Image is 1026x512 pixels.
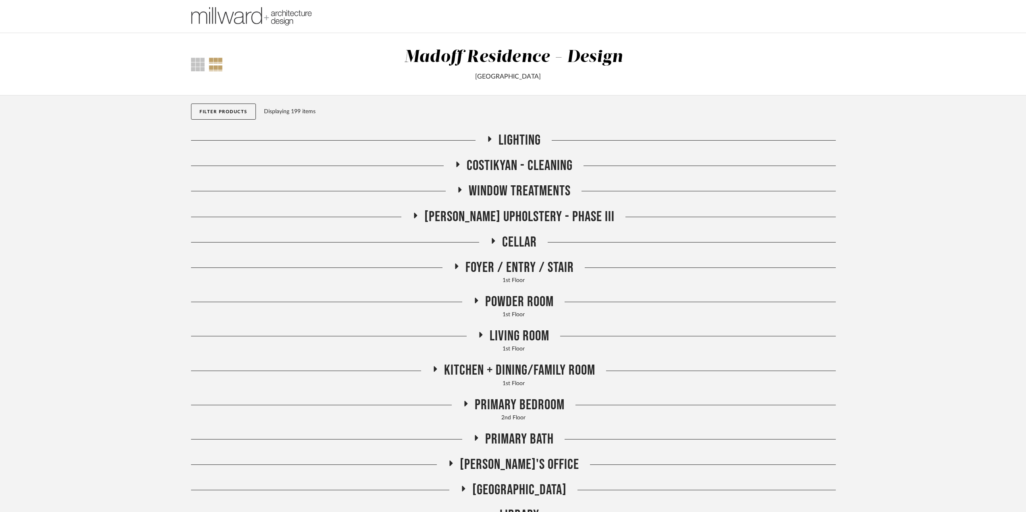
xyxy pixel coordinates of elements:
[469,182,571,200] span: Window Treatments
[490,328,549,345] span: Living Room
[460,456,579,473] span: [PERSON_NAME]'s Office
[191,104,256,120] button: Filter Products
[498,132,541,149] span: Lighting
[191,414,836,423] div: 2nd Floor
[301,72,715,81] div: [GEOGRAPHIC_DATA]
[444,362,595,379] span: Kitchen + Dining/Family Room
[191,345,836,354] div: 1st Floor
[485,431,554,448] span: Primary Bath
[191,276,836,285] div: 1st Floor
[472,481,567,499] span: [GEOGRAPHIC_DATA]
[475,396,565,414] span: Primary Bedroom
[404,49,623,66] div: Madoff Residence - Design
[485,293,554,311] span: Powder Room
[264,107,832,116] div: Displaying 199 items
[191,0,312,33] img: 1c8471d9-0066-44f3-9f8a-5d48d5a8bb4f.png
[502,234,537,251] span: Cellar
[191,379,836,388] div: 1st Floor
[465,259,574,276] span: Foyer / Entry / Stair
[424,208,615,226] span: [PERSON_NAME] Upholstery - Phase III
[191,311,836,319] div: 1st Floor
[467,157,573,174] span: Costikyan - Cleaning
